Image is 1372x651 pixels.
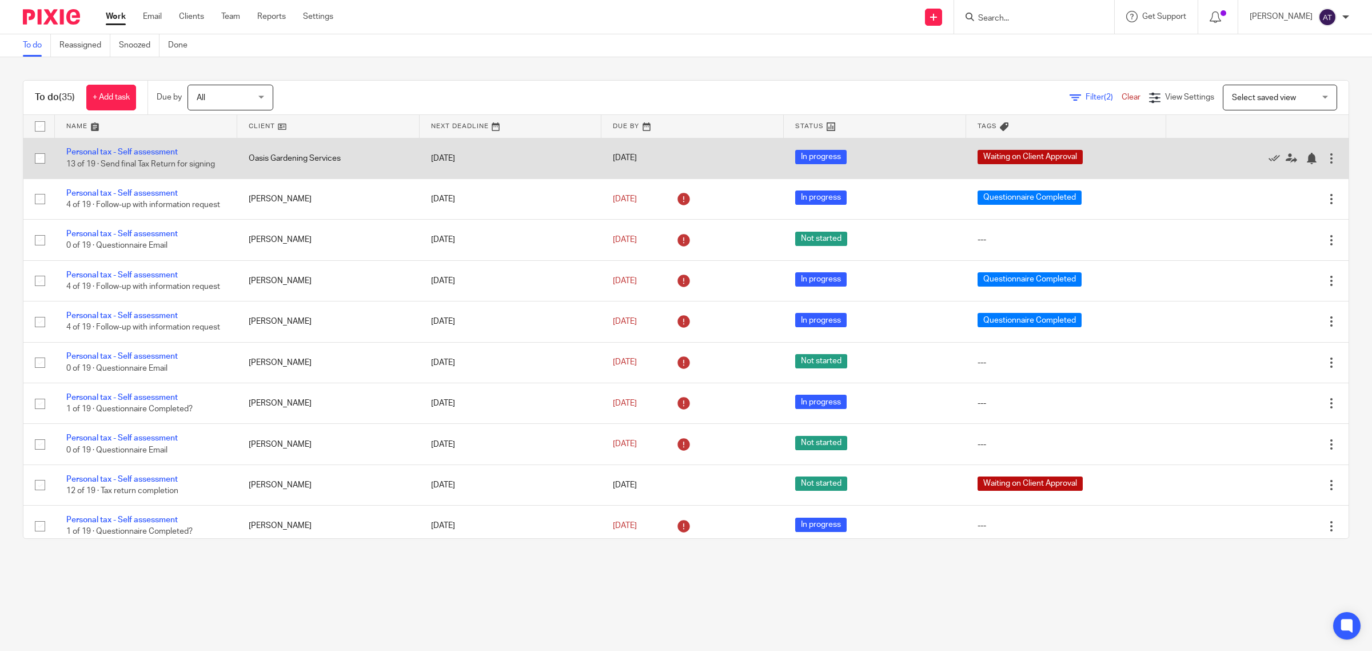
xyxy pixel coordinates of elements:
[978,234,1155,245] div: ---
[1142,13,1186,21] span: Get Support
[1104,93,1113,101] span: (2)
[66,283,220,291] span: 4 of 19 · Follow-up with information request
[119,34,159,57] a: Snoozed
[168,34,196,57] a: Done
[1165,93,1214,101] span: View Settings
[978,520,1155,531] div: ---
[66,364,167,372] span: 0 of 19 · Questionnaire Email
[66,201,220,209] span: 4 of 19 · Follow-up with information request
[257,11,286,22] a: Reports
[1318,8,1337,26] img: svg%3E
[978,123,997,129] span: Tags
[66,271,178,279] a: Personal tax - Self assessment
[1232,94,1296,102] span: Select saved view
[420,220,602,260] td: [DATE]
[237,260,420,301] td: [PERSON_NAME]
[795,436,847,450] span: Not started
[613,359,637,367] span: [DATE]
[978,398,1155,409] div: ---
[795,272,847,287] span: In progress
[237,342,420,383] td: [PERSON_NAME]
[35,92,75,104] h1: To do
[106,11,126,22] a: Work
[978,357,1155,368] div: ---
[1269,153,1286,164] a: Mark as done
[23,9,80,25] img: Pixie
[1250,11,1313,22] p: [PERSON_NAME]
[795,190,847,205] span: In progress
[795,477,847,491] span: Not started
[420,178,602,219] td: [DATE]
[66,352,178,360] a: Personal tax - Self assessment
[1122,93,1140,101] a: Clear
[978,272,1082,287] span: Questionnaire Completed
[420,301,602,342] td: [DATE]
[66,528,193,536] span: 1 of 19 · Questionnaire Completed?
[420,424,602,465] td: [DATE]
[420,138,602,178] td: [DATE]
[66,160,215,168] span: 13 of 19 · Send final Tax Return for signing
[795,232,847,246] span: Not started
[237,465,420,505] td: [PERSON_NAME]
[613,440,637,448] span: [DATE]
[237,220,420,260] td: [PERSON_NAME]
[420,260,602,301] td: [DATE]
[978,190,1082,205] span: Questionnaire Completed
[66,475,178,483] a: Personal tax - Self assessment
[237,424,420,465] td: [PERSON_NAME]
[59,93,75,102] span: (35)
[66,189,178,197] a: Personal tax - Self assessment
[66,324,220,332] span: 4 of 19 · Follow-up with information request
[157,92,182,103] p: Due by
[613,481,637,489] span: [DATE]
[66,434,178,442] a: Personal tax - Self assessment
[613,317,637,325] span: [DATE]
[420,465,602,505] td: [DATE]
[978,477,1083,491] span: Waiting on Client Approval
[66,516,178,524] a: Personal tax - Self assessment
[978,150,1083,164] span: Waiting on Client Approval
[795,150,847,164] span: In progress
[23,34,51,57] a: To do
[237,178,420,219] td: [PERSON_NAME]
[59,34,110,57] a: Reassigned
[66,405,193,413] span: 1 of 19 · Questionnaire Completed?
[221,11,240,22] a: Team
[86,85,136,110] a: + Add task
[66,446,167,454] span: 0 of 19 · Questionnaire Email
[1086,93,1122,101] span: Filter
[66,230,178,238] a: Personal tax - Self assessment
[237,383,420,424] td: [PERSON_NAME]
[613,399,637,407] span: [DATE]
[237,506,420,546] td: [PERSON_NAME]
[179,11,204,22] a: Clients
[613,277,637,285] span: [DATE]
[613,195,637,203] span: [DATE]
[237,301,420,342] td: [PERSON_NAME]
[66,394,178,402] a: Personal tax - Self assessment
[66,312,178,320] a: Personal tax - Self assessment
[613,154,637,162] span: [DATE]
[978,439,1155,450] div: ---
[143,11,162,22] a: Email
[66,148,178,156] a: Personal tax - Self assessment
[613,236,637,244] span: [DATE]
[613,522,637,530] span: [DATE]
[795,395,847,409] span: In progress
[420,342,602,383] td: [DATE]
[66,487,178,495] span: 12 of 19 · Tax return completion
[197,94,205,102] span: All
[795,518,847,532] span: In progress
[977,14,1080,24] input: Search
[237,138,420,178] td: Oasis Gardening Services
[420,383,602,424] td: [DATE]
[303,11,333,22] a: Settings
[795,354,847,368] span: Not started
[66,242,167,250] span: 0 of 19 · Questionnaire Email
[978,313,1082,327] span: Questionnaire Completed
[795,313,847,327] span: In progress
[420,506,602,546] td: [DATE]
